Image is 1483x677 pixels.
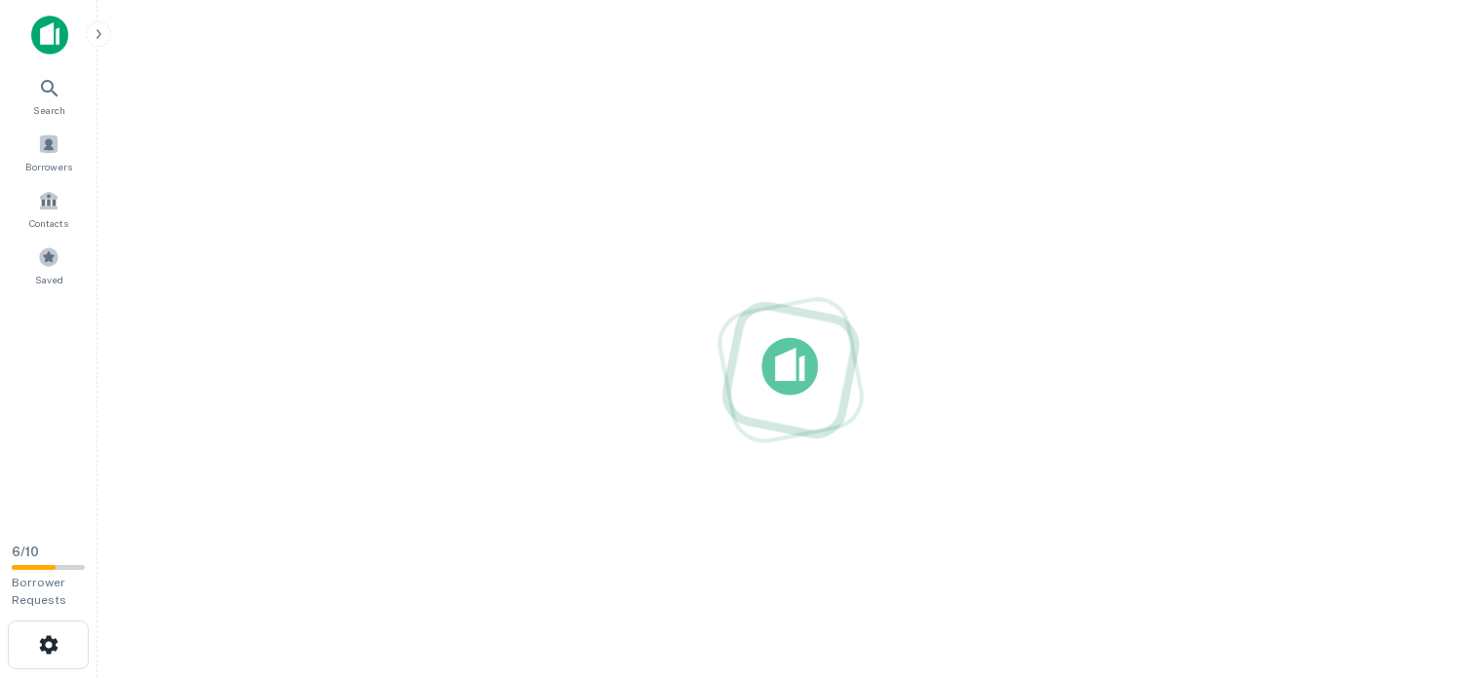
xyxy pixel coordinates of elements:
a: Search [6,69,92,122]
span: Borrowers [25,159,72,174]
span: Contacts [29,215,68,231]
img: capitalize-icon.png [31,16,68,55]
a: Saved [6,239,92,291]
a: Borrowers [6,126,92,178]
span: Saved [35,272,63,287]
span: Search [33,102,65,118]
span: Borrower Requests [12,576,66,607]
a: Contacts [6,182,92,235]
span: 6 / 10 [12,545,39,559]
